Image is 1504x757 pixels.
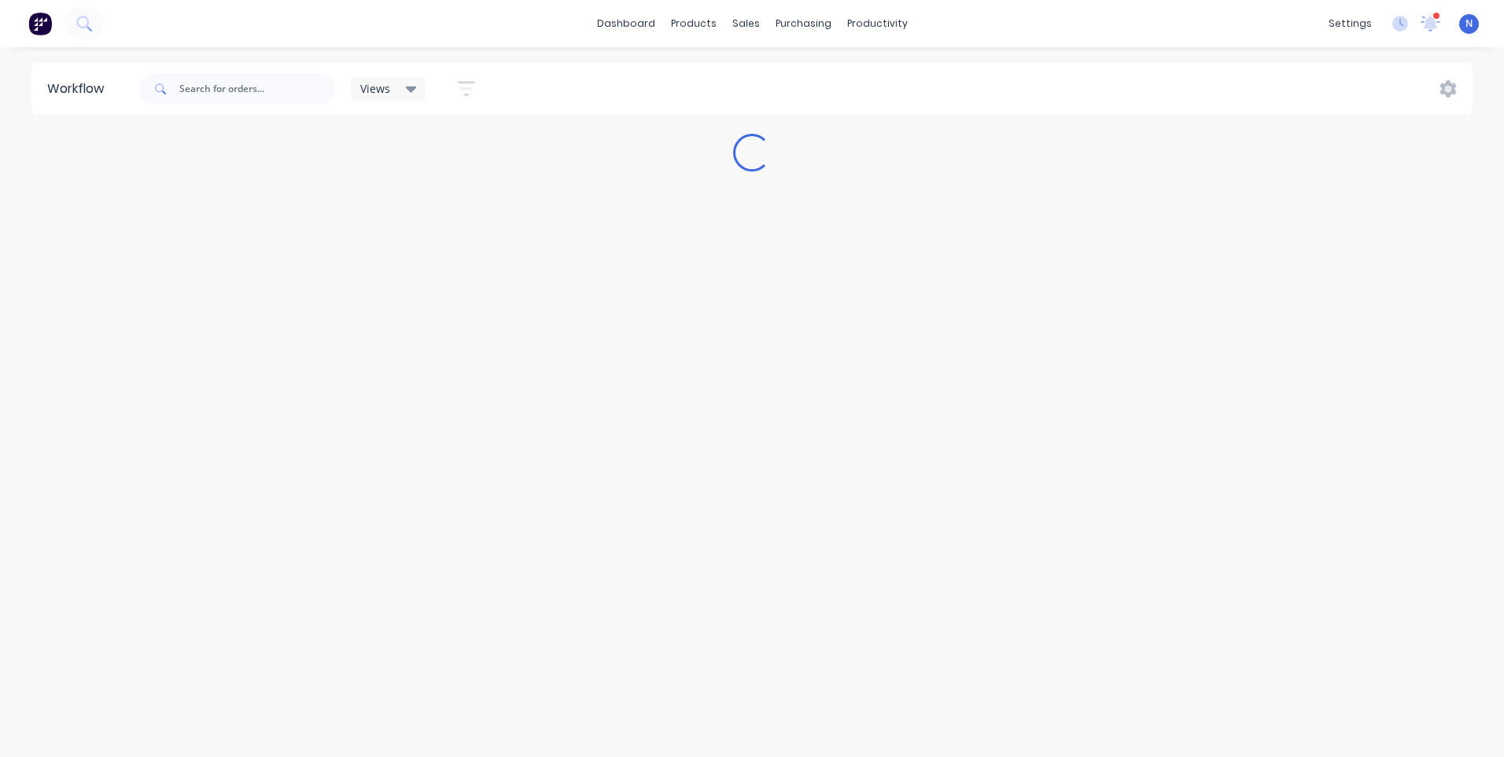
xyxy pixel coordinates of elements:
div: purchasing [768,12,839,35]
div: productivity [839,12,916,35]
a: dashboard [589,12,663,35]
input: Search for orders... [179,73,335,105]
img: Factory [28,12,52,35]
div: settings [1321,12,1380,35]
span: Views [360,80,390,97]
div: sales [724,12,768,35]
div: Workflow [47,79,112,98]
div: products [663,12,724,35]
span: N [1465,17,1473,31]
